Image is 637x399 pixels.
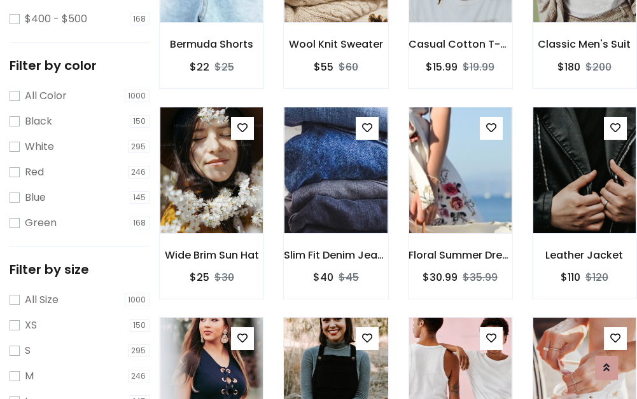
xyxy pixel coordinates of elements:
del: $200 [585,60,612,74]
h6: Floral Summer Dress [409,249,512,261]
span: 168 [130,13,150,25]
label: Green [25,215,57,231]
label: M [25,369,34,384]
del: $25 [214,60,234,74]
h6: $30.99 [423,271,458,283]
h6: $25 [190,271,209,283]
h6: $22 [190,61,209,73]
h6: $40 [313,271,333,283]
span: 1000 [125,90,150,102]
h6: $55 [314,61,333,73]
label: Black [25,114,52,129]
h6: $15.99 [426,61,458,73]
h6: Leather Jacket [533,249,636,261]
label: All Size [25,292,59,308]
span: 246 [128,166,150,179]
span: 295 [128,140,150,153]
span: 145 [130,191,150,204]
del: $35.99 [463,270,498,285]
h6: $180 [557,61,580,73]
label: XS [25,318,37,333]
h6: Wool Knit Sweater [284,38,388,50]
del: $60 [339,60,358,74]
span: 295 [128,344,150,357]
label: $400 - $500 [25,11,87,27]
h5: Filter by size [10,262,150,277]
label: S [25,343,31,358]
span: 246 [128,370,150,382]
span: 168 [130,217,150,229]
del: $19.99 [463,60,494,74]
label: White [25,139,54,154]
label: Blue [25,190,46,205]
h5: Filter by color [10,58,150,73]
del: $30 [214,270,234,285]
label: All Color [25,88,67,104]
h6: $110 [561,271,580,283]
span: 1000 [125,294,150,306]
h6: Casual Cotton T-Shirt [409,38,512,50]
h6: Slim Fit Denim Jeans [284,249,388,261]
del: $120 [585,270,608,285]
span: 150 [130,115,150,128]
h6: Classic Men's Suit [533,38,636,50]
span: 150 [130,319,150,332]
h6: Bermuda Shorts [160,38,263,50]
label: Red [25,165,44,180]
del: $45 [339,270,359,285]
h6: Wide Brim Sun Hat [160,249,263,261]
